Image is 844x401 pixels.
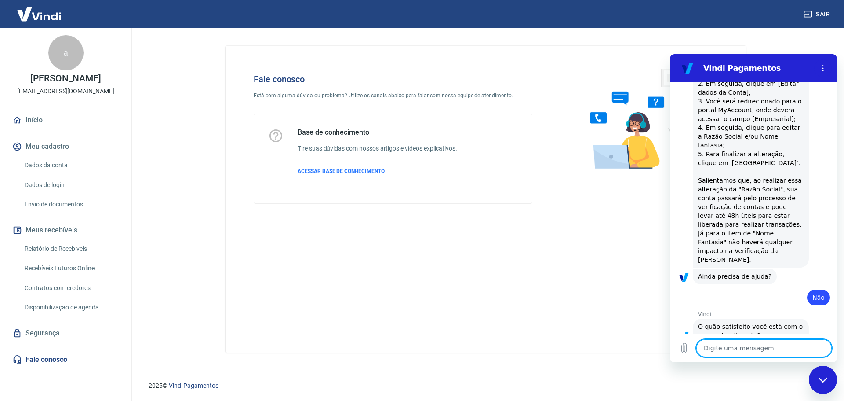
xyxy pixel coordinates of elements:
div: a [48,35,84,70]
iframe: Janela de mensagens [670,54,837,362]
a: Envio de documentos [21,195,121,213]
img: Fale conosco [572,60,706,177]
a: Segurança [11,324,121,343]
button: Sair [802,6,833,22]
img: Vindi [11,0,68,27]
a: Dados de login [21,176,121,194]
a: ACESSAR BASE DE CONHECIMENTO [298,167,457,175]
a: Fale conosco [11,350,121,369]
span: Não [142,239,155,248]
span: ACESSAR BASE DE CONHECIMENTO [298,168,385,174]
iframe: Botão para abrir a janela de mensagens, conversa em andamento [809,366,837,394]
h6: Tire suas dúvidas com nossos artigos e vídeos explicativos. [298,144,457,153]
a: Recebíveis Futuros Online [21,259,121,277]
a: Vindi Pagamentos [169,382,218,389]
h5: Base de conhecimento [298,128,457,137]
h4: Fale conosco [254,74,532,85]
p: Está com alguma dúvida ou problema? Utilize os canais abaixo para falar com nossa equipe de atend... [254,92,532,99]
span: O quão satisfeito você está com o nosso atendimento? [28,268,134,286]
span: Ainda precisa de ajuda? [28,218,102,227]
p: Vindi [28,257,167,264]
p: [PERSON_NAME] [30,74,101,83]
a: Disponibilização de agenda [21,298,121,316]
a: Início [11,110,121,130]
button: Carregar arquivo [5,285,23,303]
p: [EMAIL_ADDRESS][DOMAIN_NAME] [17,87,114,96]
a: Contratos com credores [21,279,121,297]
button: Meus recebíveis [11,221,121,240]
button: Meu cadastro [11,137,121,156]
p: 2025 © [149,381,823,390]
a: Dados da conta [21,156,121,174]
a: Relatório de Recebíveis [21,240,121,258]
